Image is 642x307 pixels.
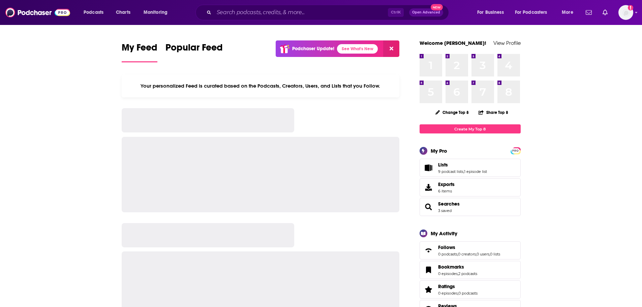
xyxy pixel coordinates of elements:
span: , [463,169,464,174]
span: , [489,252,490,256]
span: Exports [422,183,435,192]
span: Ratings [438,283,455,289]
div: My Pro [431,148,447,154]
a: 0 episodes [438,291,458,296]
a: 0 creators [458,252,476,256]
a: View Profile [493,40,521,46]
a: Bookmarks [438,264,477,270]
a: Searches [422,202,435,212]
span: Popular Feed [165,42,223,57]
a: Create My Top 8 [420,124,521,133]
a: 0 users [477,252,489,256]
span: Exports [438,181,455,187]
button: Share Top 8 [478,106,509,119]
span: For Podcasters [515,8,547,17]
span: , [457,252,458,256]
a: Follows [422,246,435,255]
span: Follows [420,241,521,259]
span: Ctrl K [388,8,404,17]
a: PRO [512,148,520,153]
span: Open Advanced [412,11,440,14]
a: Ratings [438,283,478,289]
a: 1 episode list [464,169,487,174]
a: 0 episodes [438,271,458,276]
span: My Feed [122,42,157,57]
span: Ratings [420,280,521,299]
a: Charts [112,7,134,18]
span: Monitoring [144,8,167,17]
button: open menu [79,7,112,18]
button: Open AdvancedNew [409,8,443,17]
span: Logged in as gabrielle.gantz [618,5,633,20]
a: Follows [438,244,500,250]
button: Change Top 8 [431,108,473,117]
button: open menu [472,7,512,18]
span: New [431,4,443,10]
span: Bookmarks [438,264,464,270]
div: My Activity [431,230,457,237]
a: 0 podcasts [438,252,457,256]
span: Podcasts [84,8,103,17]
a: Ratings [422,285,435,294]
a: Popular Feed [165,42,223,62]
a: See What's New [337,44,378,54]
a: Searches [438,201,460,207]
span: Lists [438,162,448,168]
span: Follows [438,244,455,250]
a: 9 podcast lists [438,169,463,174]
span: Bookmarks [420,261,521,279]
p: Podchaser Update! [292,46,334,52]
img: Podchaser - Follow, Share and Rate Podcasts [5,6,70,19]
input: Search podcasts, credits, & more... [214,7,388,18]
button: open menu [139,7,176,18]
div: Your personalized Feed is curated based on the Podcasts, Creators, Users, and Lists that you Follow. [122,74,400,97]
a: My Feed [122,42,157,62]
a: Exports [420,178,521,196]
a: Show notifications dropdown [583,7,594,18]
a: 3 saved [438,208,452,213]
span: 6 items [438,189,455,193]
span: Lists [420,159,521,177]
a: 0 lists [490,252,500,256]
svg: Add a profile image [628,5,633,10]
a: Lists [422,163,435,173]
button: open menu [511,7,557,18]
span: More [562,8,573,17]
a: Lists [438,162,487,168]
span: Searches [420,198,521,216]
span: For Business [477,8,504,17]
img: User Profile [618,5,633,20]
a: Welcome [PERSON_NAME]! [420,40,486,46]
button: Show profile menu [618,5,633,20]
span: Charts [116,8,130,17]
a: Bookmarks [422,265,435,275]
a: 0 podcasts [458,291,478,296]
a: 2 podcasts [458,271,477,276]
div: Search podcasts, credits, & more... [202,5,455,20]
a: Show notifications dropdown [600,7,610,18]
button: open menu [557,7,582,18]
